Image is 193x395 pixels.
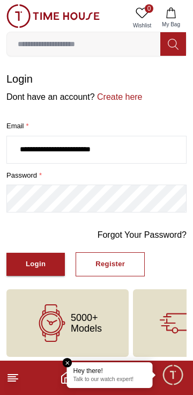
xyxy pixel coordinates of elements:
a: Create here [95,92,143,101]
button: My Bag [155,4,187,32]
a: Home [60,371,73,384]
span: 5000+ Models [71,312,102,334]
p: Dont have an account? [6,91,187,104]
img: ... [6,4,100,28]
p: Talk to our watch expert! [73,376,146,384]
label: password [6,170,187,181]
div: Login [26,258,46,270]
a: 0Wishlist [129,4,155,32]
span: My Bag [158,20,184,28]
span: 0 [145,4,153,13]
h1: Login [6,71,187,86]
button: Login [6,253,65,276]
em: Close tooltip [63,358,72,368]
span: Wishlist [129,21,155,30]
button: Register [76,252,145,276]
div: Chat Widget [161,363,185,387]
div: Hey there! [73,367,146,375]
div: Register [95,258,125,270]
label: Email [6,121,187,131]
a: Forgot Your Password? [98,229,187,242]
